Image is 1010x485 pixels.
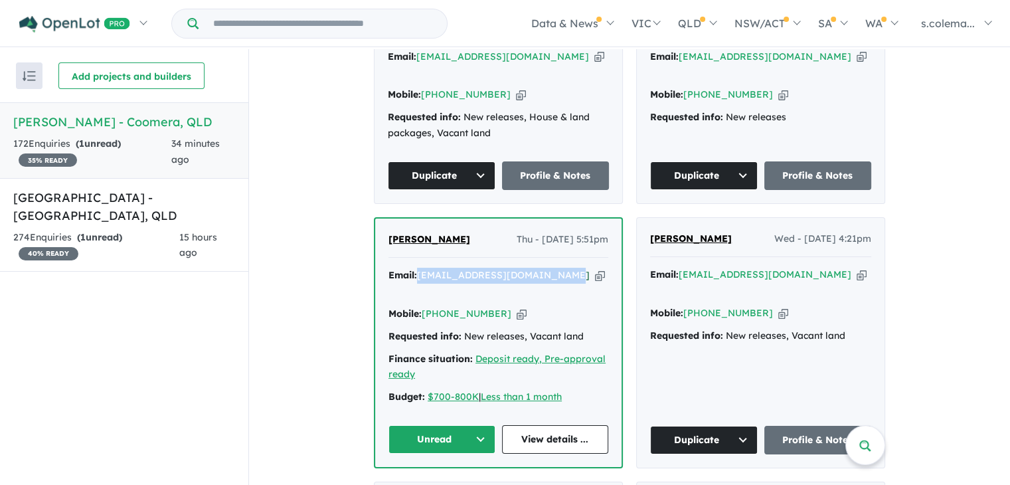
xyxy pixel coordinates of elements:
[650,110,871,126] div: New releases
[19,247,78,260] span: 40 % READY
[171,138,220,165] span: 34 minutes ago
[921,17,975,30] span: s.colema...
[857,268,867,282] button: Copy
[388,308,422,320] strong: Mobile:
[13,230,179,262] div: 274 Enquir ies
[650,330,723,341] strong: Requested info:
[19,153,77,167] span: 35 % READY
[428,391,479,403] a: $700-800K
[388,111,461,123] strong: Requested info:
[650,161,758,190] button: Duplicate
[388,353,473,365] strong: Finance situation:
[13,136,171,168] div: 172 Enquir ies
[80,231,86,243] span: 1
[502,161,610,190] a: Profile & Notes
[76,138,121,149] strong: ( unread)
[857,50,867,64] button: Copy
[683,307,773,319] a: [PHONE_NUMBER]
[595,268,605,282] button: Copy
[388,391,425,403] strong: Budget:
[650,328,871,344] div: New releases, Vacant land
[388,233,470,245] span: [PERSON_NAME]
[679,50,851,62] a: [EMAIL_ADDRESS][DOMAIN_NAME]
[388,88,421,100] strong: Mobile:
[388,161,495,190] button: Duplicate
[650,233,732,244] span: [PERSON_NAME]
[388,330,462,342] strong: Requested info:
[388,50,416,62] strong: Email:
[58,62,205,89] button: Add projects and builders
[422,308,511,320] a: [PHONE_NUMBER]
[650,231,732,247] a: [PERSON_NAME]
[179,231,217,259] span: 15 hours ago
[388,329,608,345] div: New releases, Vacant land
[388,110,609,142] div: New releases, House & land packages, Vacant land
[650,426,758,454] button: Duplicate
[201,9,444,38] input: Try estate name, suburb, builder or developer
[416,50,589,62] a: [EMAIL_ADDRESS][DOMAIN_NAME]
[388,389,608,405] div: |
[388,425,495,454] button: Unread
[650,111,723,123] strong: Requested info:
[13,189,235,225] h5: [GEOGRAPHIC_DATA] - [GEOGRAPHIC_DATA] , QLD
[650,268,679,280] strong: Email:
[79,138,84,149] span: 1
[764,426,872,454] a: Profile & Notes
[517,307,527,321] button: Copy
[650,307,683,319] strong: Mobile:
[650,88,683,100] strong: Mobile:
[778,88,788,102] button: Copy
[23,71,36,81] img: sort.svg
[516,88,526,102] button: Copy
[421,88,511,100] a: [PHONE_NUMBER]
[764,161,872,190] a: Profile & Notes
[778,306,788,320] button: Copy
[388,232,470,248] a: [PERSON_NAME]
[774,231,871,247] span: Wed - [DATE] 4:21pm
[481,391,562,403] a: Less than 1 month
[594,50,604,64] button: Copy
[683,88,773,100] a: [PHONE_NUMBER]
[388,353,606,381] a: Deposit ready, Pre-approval ready
[77,231,122,243] strong: ( unread)
[679,268,851,280] a: [EMAIL_ADDRESS][DOMAIN_NAME]
[388,269,417,281] strong: Email:
[502,425,609,454] a: View details ...
[517,232,608,248] span: Thu - [DATE] 5:51pm
[19,16,130,33] img: Openlot PRO Logo White
[13,113,235,131] h5: [PERSON_NAME] - Coomera , QLD
[650,50,679,62] strong: Email:
[417,269,590,281] a: [EMAIL_ADDRESS][DOMAIN_NAME]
